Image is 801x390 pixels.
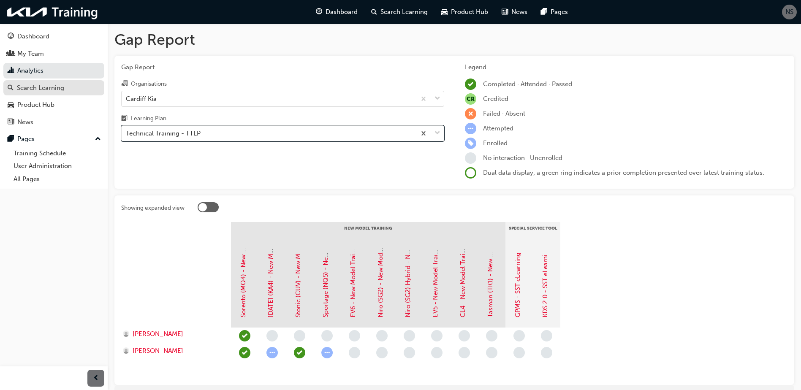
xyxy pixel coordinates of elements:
[17,49,44,59] div: My Team
[511,7,527,17] span: News
[465,108,476,119] span: learningRecordVerb_FAIL-icon
[266,330,278,341] span: learningRecordVerb_NONE-icon
[3,63,104,79] a: Analytics
[131,114,166,123] div: Learning Plan
[432,206,439,317] a: EV5 - New Model Training - eLearning
[3,97,104,113] a: Product Hub
[349,206,357,317] a: EV6 - New Model Training - eLearning
[502,7,508,17] span: news-icon
[483,80,572,88] span: Completed · Attended · Passed
[316,7,322,17] span: guage-icon
[465,93,476,105] span: null-icon
[133,329,183,339] span: [PERSON_NAME]
[3,131,104,147] button: Pages
[3,80,104,96] a: Search Learning
[434,128,440,139] span: down-icon
[121,204,185,212] div: Showing expanded view
[465,62,787,72] div: Legend
[3,29,104,44] a: Dashboard
[17,32,49,41] div: Dashboard
[483,125,513,132] span: Attempted
[294,347,305,358] span: learningRecordVerb_COMPLETE-icon
[95,134,101,145] span: up-icon
[294,330,305,341] span: learningRecordVerb_NONE-icon
[8,33,14,41] span: guage-icon
[3,114,104,130] a: News
[465,123,476,134] span: learningRecordVerb_ATTEMPT-icon
[541,347,552,358] span: learningRecordVerb_NONE-icon
[486,330,497,341] span: learningRecordVerb_NONE-icon
[404,330,415,341] span: learningRecordVerb_NONE-icon
[431,347,443,358] span: learningRecordVerb_NONE-icon
[123,329,223,339] a: [PERSON_NAME]
[294,180,302,317] a: Stonic (CUV) - New Model Training - eLearning
[133,346,183,356] span: [PERSON_NAME]
[10,147,104,160] a: Training Schedule
[380,7,428,17] span: Search Learning
[459,205,467,317] a: CL4 - New Model Training - eLearning
[376,347,388,358] span: learningRecordVerb_NONE-icon
[10,160,104,173] a: User Administration
[459,347,470,358] span: learningRecordVerb_NONE-icon
[483,95,508,103] span: Credited
[8,50,14,58] span: people-icon
[123,346,223,356] a: [PERSON_NAME]
[321,330,333,341] span: learningRecordVerb_NONE-icon
[309,3,364,21] a: guage-iconDashboard
[441,7,448,17] span: car-icon
[231,222,505,243] div: New Model Training
[4,3,101,21] img: kia-training
[459,330,470,341] span: learningRecordVerb_NONE-icon
[239,330,250,341] span: learningRecordVerb_COMPLETE-icon
[534,3,575,21] a: pages-iconPages
[376,330,388,341] span: learningRecordVerb_NONE-icon
[514,252,521,317] a: GPMS - SST eLearning
[121,115,128,123] span: learningplan-icon
[541,247,549,317] a: KDS 2.0 - SST eLearning
[486,347,497,358] span: learningRecordVerb_NONE-icon
[121,62,444,72] span: Gap Report
[10,173,104,186] a: All Pages
[371,7,377,17] span: search-icon
[114,30,794,49] h1: Gap Report
[93,373,99,384] span: prev-icon
[3,46,104,62] a: My Team
[483,169,764,176] span: Dual data display; a green ring indicates a prior completion presented over latest training status.
[8,101,14,109] span: car-icon
[326,7,358,17] span: Dashboard
[17,100,54,110] div: Product Hub
[404,347,415,358] span: learningRecordVerb_NONE-icon
[8,84,14,92] span: search-icon
[465,152,476,164] span: learningRecordVerb_NONE-icon
[321,347,333,358] span: learningRecordVerb_ATTEMPT-icon
[267,180,274,317] a: [DATE] (KA4) - New Model Training - eLearning
[17,117,33,127] div: News
[483,139,508,147] span: Enrolled
[126,129,201,138] div: Technical Training - TTLP
[495,3,534,21] a: news-iconNews
[551,7,568,17] span: Pages
[8,67,14,75] span: chart-icon
[483,154,562,162] span: No interaction · Unenrolled
[349,347,360,358] span: learningRecordVerb_NONE-icon
[782,5,797,19] button: NS
[541,7,547,17] span: pages-icon
[364,3,434,21] a: search-iconSearch Learning
[3,27,104,131] button: DashboardMy TeamAnalyticsSearch LearningProduct HubNews
[505,222,560,243] div: Special Service Tool
[465,138,476,149] span: learningRecordVerb_ENROLL-icon
[17,134,35,144] div: Pages
[126,94,157,103] div: Cardiff Kia
[431,330,443,341] span: learningRecordVerb_NONE-icon
[785,7,793,17] span: NS
[239,347,250,358] span: learningRecordVerb_COMPLETE-icon
[465,79,476,90] span: learningRecordVerb_COMPLETE-icon
[434,93,440,104] span: down-icon
[121,80,128,88] span: organisation-icon
[434,3,495,21] a: car-iconProduct Hub
[451,7,488,17] span: Product Hub
[8,119,14,126] span: news-icon
[486,178,494,317] a: Tasman (TK1) - New Model Training - eLearning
